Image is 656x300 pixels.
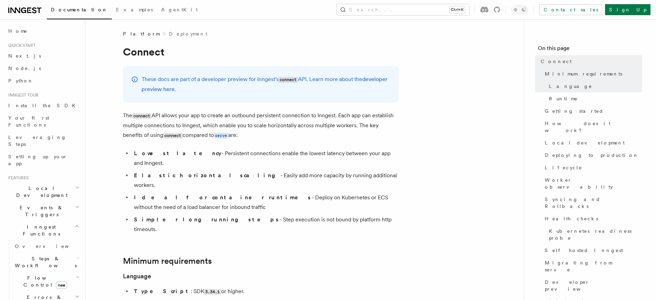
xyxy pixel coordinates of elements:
[8,103,80,108] span: Install the SDK
[8,154,67,166] span: Setting up your app
[169,30,207,37] a: Deployment
[163,133,183,139] code: connect
[542,257,642,276] a: Migrating from serve
[542,174,642,193] a: Worker observability
[56,281,67,289] span: new
[8,115,49,128] span: Your first Functions
[132,113,152,119] code: connect
[542,117,642,137] a: How does it work?
[542,137,642,149] a: Local development
[542,105,642,117] a: Getting started
[12,252,81,272] button: Steps & Workflows
[134,288,191,294] strong: TypeScript
[132,171,398,190] li: - Easily add more capacity by running additional workers.
[6,182,81,201] button: Local Development
[6,175,29,181] span: Features
[12,272,81,291] button: Flow Controlnew
[6,221,81,240] button: Inngest Functions
[542,193,642,212] a: Syncing and Rollbacks
[545,279,642,292] span: Developer preview
[12,274,76,288] span: Flow Control
[337,4,469,15] button: Search...Ctrl+K
[538,44,642,55] h4: On this page
[8,53,41,59] span: Next.js
[542,161,642,174] a: Lifecycle
[12,240,81,252] a: Overview
[546,92,642,105] a: Runtime
[539,4,602,15] a: Contact sales
[6,50,81,62] a: Next.js
[549,95,578,102] span: Runtime
[6,131,81,150] a: Leveraging Steps
[134,150,221,157] strong: Lowest latency
[605,4,650,15] a: Sign Up
[123,111,398,140] p: The API allows your app to create an outbound persistent connection to Inngest. Each app can esta...
[8,66,41,71] span: Node.js
[6,74,81,87] a: Python
[134,194,312,201] strong: Ideal for container runtimes
[123,30,159,37] span: Platform
[546,225,642,244] a: Kubernetes readiness probe
[134,216,280,223] strong: Simpler long running steps
[6,99,81,112] a: Install the SDK
[132,287,398,297] li: : SDK or higher.
[545,70,622,77] span: Minimum requirements
[545,196,642,210] span: Syncing and Rollbacks
[132,149,398,168] li: - Persistent connections enable the lowest latency between your app and Inngest.
[542,212,642,225] a: Health checks
[214,133,228,139] code: serve
[204,289,221,295] code: 3.34.1
[449,6,465,13] kbd: Ctrl+K
[546,80,642,92] a: Language
[123,256,212,266] a: Minimum requirements
[545,164,582,171] span: Lifecycle
[47,2,112,19] a: Documentation
[134,172,280,179] strong: Elastic horizontal scaling
[542,68,642,80] a: Minimum requirements
[123,46,398,58] h1: Connect
[132,215,398,234] li: - Step execution is not bound by platform http timeouts.
[214,132,228,138] a: serve
[545,215,598,222] span: Health checks
[545,139,625,146] span: Local development
[112,2,157,19] a: Examples
[6,92,39,98] span: Inngest tour
[545,120,642,134] span: How does it work?
[549,228,642,241] span: Kubernetes readiness probe
[545,259,642,273] span: Migrating from serve
[51,7,108,12] span: Documentation
[6,43,35,48] span: Quick start
[538,55,642,68] a: Connect
[511,6,528,14] button: Toggle dark mode
[545,177,642,190] span: Worker observability
[15,243,86,249] span: Overview
[12,255,77,269] span: Steps & Workflows
[6,204,75,218] span: Events & Triggers
[6,185,75,199] span: Local Development
[6,223,74,237] span: Inngest Functions
[541,58,572,65] span: Connect
[157,2,202,19] a: AgentKit
[545,108,604,114] span: Getting started
[123,271,151,281] a: Language
[8,28,28,34] span: Home
[542,276,642,295] a: Developer preview
[116,7,153,12] span: Examples
[542,149,642,161] a: Deploying to production
[6,25,81,37] a: Home
[8,78,33,83] span: Python
[549,83,592,90] span: Language
[161,7,198,12] span: AgentKit
[142,74,390,94] p: These docs are part of a developer preview for Inngest's API. Learn more about the .
[6,201,81,221] button: Events & Triggers
[545,247,623,254] span: Self hosted Inngest
[279,77,298,83] code: connect
[8,134,66,147] span: Leveraging Steps
[6,150,81,170] a: Setting up your app
[6,62,81,74] a: Node.js
[6,112,81,131] a: Your first Functions
[542,244,642,257] a: Self hosted Inngest
[545,152,639,159] span: Deploying to production
[132,193,398,212] li: - Deploy on Kubernetes or ECS without the need of a load balancer for inbound traffic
